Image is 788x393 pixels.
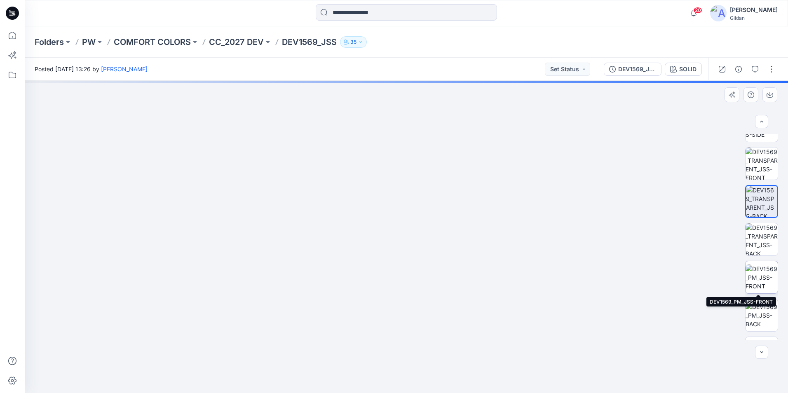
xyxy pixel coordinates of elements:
div: [PERSON_NAME] [730,5,778,15]
a: [PERSON_NAME] [101,65,148,73]
p: 35 [350,37,356,47]
a: Folders [35,36,64,48]
a: COMFORT COLORS [114,36,191,48]
a: CC_2027 DEV [209,36,264,48]
img: DEV1569_TRANSPARENT_JSS-BACK [746,223,778,255]
a: PW [82,36,96,48]
button: 35 [340,36,367,48]
p: DEV1569_JSS [282,36,337,48]
img: DEV1569_PM_JSS-FRONT [746,264,778,290]
button: SOLID [665,63,702,76]
button: Details [732,63,745,76]
div: SOLID [679,65,697,74]
div: Gildan [730,15,778,21]
img: DEV1569_TRANSPARENT_JSS-BACK [746,186,777,217]
div: DEV1569_JSS [618,65,656,74]
button: DEV1569_JSS [604,63,661,76]
img: avatar [710,5,727,21]
img: DEV1569_TRANSPARENT_JSS-FRONT [746,147,778,180]
img: DEV1569_PM_JSS-BACK [746,302,778,328]
span: 20 [693,7,702,14]
span: Posted [DATE] 13:26 by [35,65,148,73]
